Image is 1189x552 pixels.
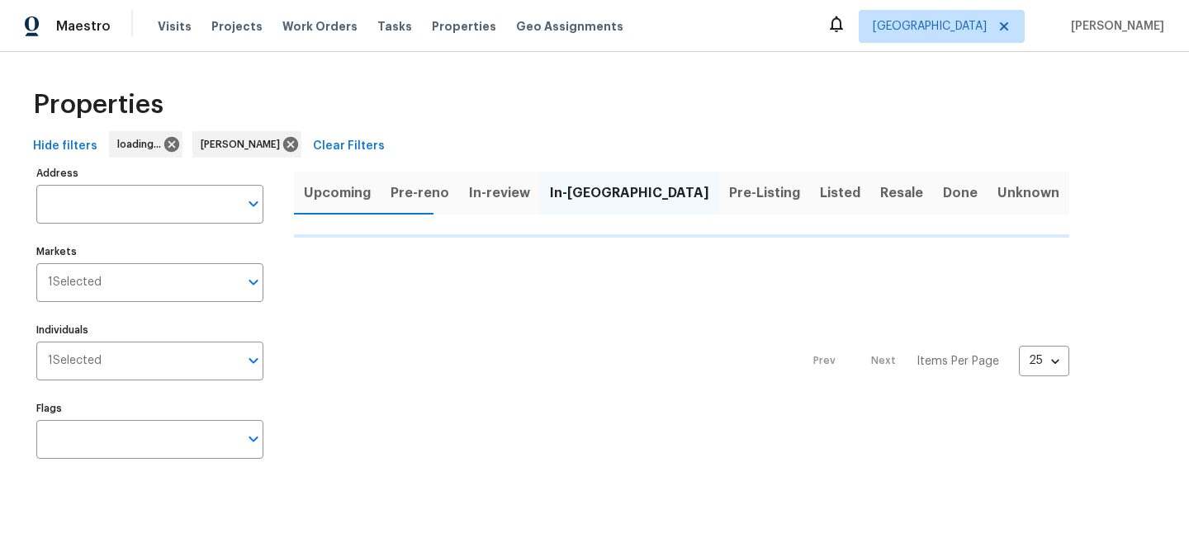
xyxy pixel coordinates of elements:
[36,403,263,413] label: Flags
[1019,339,1069,382] div: 25
[304,182,371,205] span: Upcoming
[943,182,978,205] span: Done
[36,325,263,335] label: Individuals
[211,18,263,35] span: Projects
[158,18,192,35] span: Visits
[48,354,102,368] span: 1 Selected
[26,131,104,162] button: Hide filters
[1064,18,1164,35] span: [PERSON_NAME]
[997,182,1059,205] span: Unknown
[391,182,449,205] span: Pre-reno
[109,131,182,158] div: loading...
[242,271,265,294] button: Open
[282,18,358,35] span: Work Orders
[729,182,800,205] span: Pre-Listing
[873,18,987,35] span: [GEOGRAPHIC_DATA]
[33,136,97,157] span: Hide filters
[798,248,1069,475] nav: Pagination Navigation
[201,136,287,153] span: [PERSON_NAME]
[36,247,263,257] label: Markets
[516,18,623,35] span: Geo Assignments
[469,182,530,205] span: In-review
[880,182,923,205] span: Resale
[550,182,709,205] span: In-[GEOGRAPHIC_DATA]
[56,18,111,35] span: Maestro
[117,136,168,153] span: loading...
[242,427,265,451] button: Open
[917,353,999,370] p: Items Per Page
[33,97,163,113] span: Properties
[242,349,265,372] button: Open
[432,18,496,35] span: Properties
[192,131,301,158] div: [PERSON_NAME]
[377,21,412,32] span: Tasks
[48,276,102,290] span: 1 Selected
[820,182,860,205] span: Listed
[306,131,391,162] button: Clear Filters
[313,136,385,157] span: Clear Filters
[242,192,265,215] button: Open
[36,168,263,178] label: Address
